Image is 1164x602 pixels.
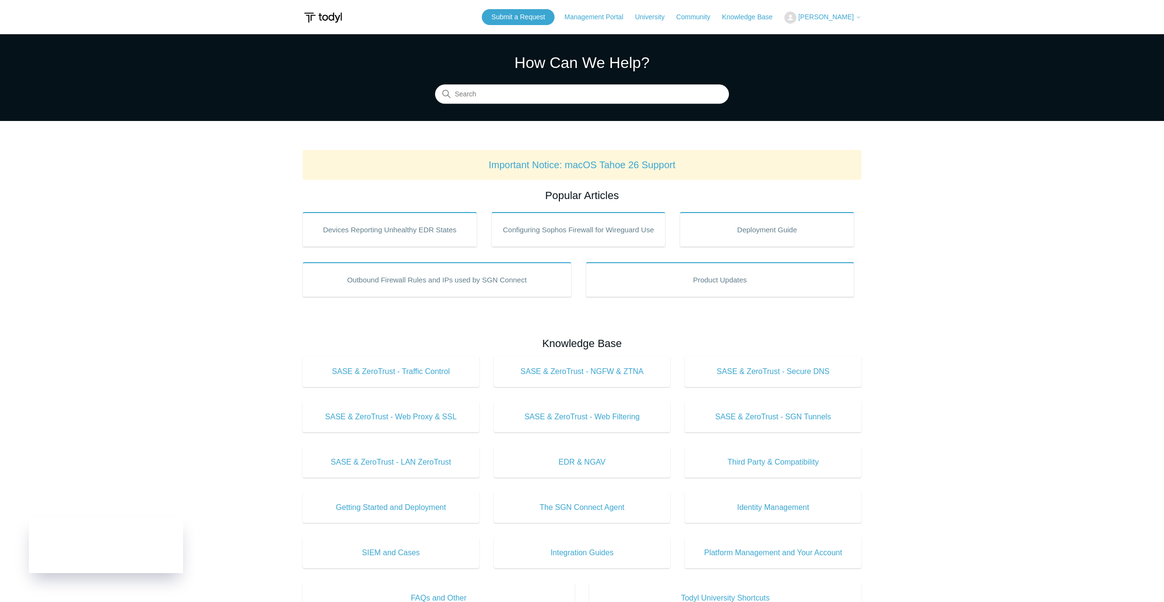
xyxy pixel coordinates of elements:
[482,9,555,25] a: Submit a Request
[699,456,847,468] span: Third Party & Compatibility
[494,401,671,432] a: SASE & ZeroTrust - Web Filtering
[685,492,861,523] a: Identity Management
[317,547,465,559] span: SIEM and Cases
[317,456,465,468] span: SASE & ZeroTrust - LAN ZeroTrust
[586,262,855,297] a: Product Updates
[685,537,861,568] a: Platform Management and Your Account
[685,447,861,478] a: Third Party & Compatibility
[508,456,656,468] span: EDR & NGAV
[699,366,847,377] span: SASE & ZeroTrust - Secure DNS
[494,356,671,387] a: SASE & ZeroTrust - NGFW & ZTNA
[317,502,465,513] span: Getting Started and Deployment
[303,212,477,247] a: Devices Reporting Unhealthy EDR States
[303,356,479,387] a: SASE & ZeroTrust - Traffic Control
[699,411,847,423] span: SASE & ZeroTrust - SGN Tunnels
[303,335,861,351] h2: Knowledge Base
[676,12,720,22] a: Community
[303,492,479,523] a: Getting Started and Deployment
[303,9,344,27] img: Todyl Support Center Help Center home page
[508,411,656,423] span: SASE & ZeroTrust - Web Filtering
[635,12,674,22] a: University
[699,502,847,513] span: Identity Management
[303,447,479,478] a: SASE & ZeroTrust - LAN ZeroTrust
[491,212,666,247] a: Configuring Sophos Firewall for Wireguard Use
[303,262,571,297] a: Outbound Firewall Rules and IPs used by SGN Connect
[565,12,633,22] a: Management Portal
[303,537,479,568] a: SIEM and Cases
[508,366,656,377] span: SASE & ZeroTrust - NGFW & ZTNA
[685,356,861,387] a: SASE & ZeroTrust - Secure DNS
[494,447,671,478] a: EDR & NGAV
[317,366,465,377] span: SASE & ZeroTrust - Traffic Control
[680,212,854,247] a: Deployment Guide
[303,401,479,432] a: SASE & ZeroTrust - Web Proxy & SSL
[508,547,656,559] span: Integration Guides
[489,160,675,170] a: Important Notice: macOS Tahoe 26 Support
[784,12,861,24] button: [PERSON_NAME]
[494,537,671,568] a: Integration Guides
[699,547,847,559] span: Platform Management and Your Account
[685,401,861,432] a: SASE & ZeroTrust - SGN Tunnels
[494,492,671,523] a: The SGN Connect Agent
[435,51,729,74] h1: How Can We Help?
[722,12,782,22] a: Knowledge Base
[29,518,183,573] iframe: Todyl Status
[435,85,729,104] input: Search
[508,502,656,513] span: The SGN Connect Agent
[798,13,854,21] span: [PERSON_NAME]
[303,187,861,203] h2: Popular Articles
[317,411,465,423] span: SASE & ZeroTrust - Web Proxy & SSL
